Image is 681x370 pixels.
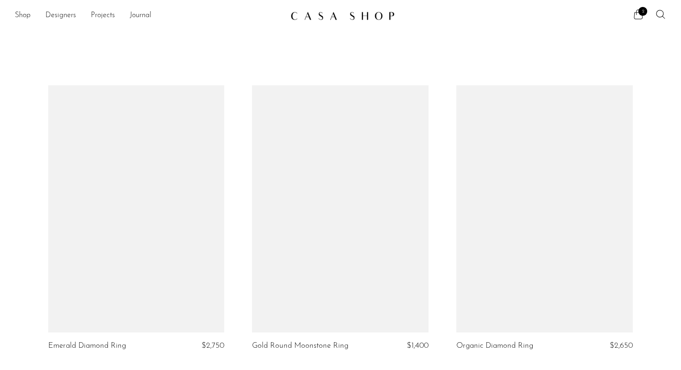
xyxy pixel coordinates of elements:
a: Designers [45,10,76,22]
a: Gold Round Moonstone Ring [252,342,348,350]
span: $2,750 [202,342,224,350]
ul: NEW HEADER MENU [15,8,283,24]
span: 2 [638,7,647,16]
a: Shop [15,10,31,22]
a: Journal [130,10,151,22]
nav: Desktop navigation [15,8,283,24]
a: Emerald Diamond Ring [48,342,126,350]
a: Projects [91,10,115,22]
span: $1,400 [407,342,429,350]
a: Organic Diamond Ring [456,342,533,350]
span: $2,650 [610,342,633,350]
